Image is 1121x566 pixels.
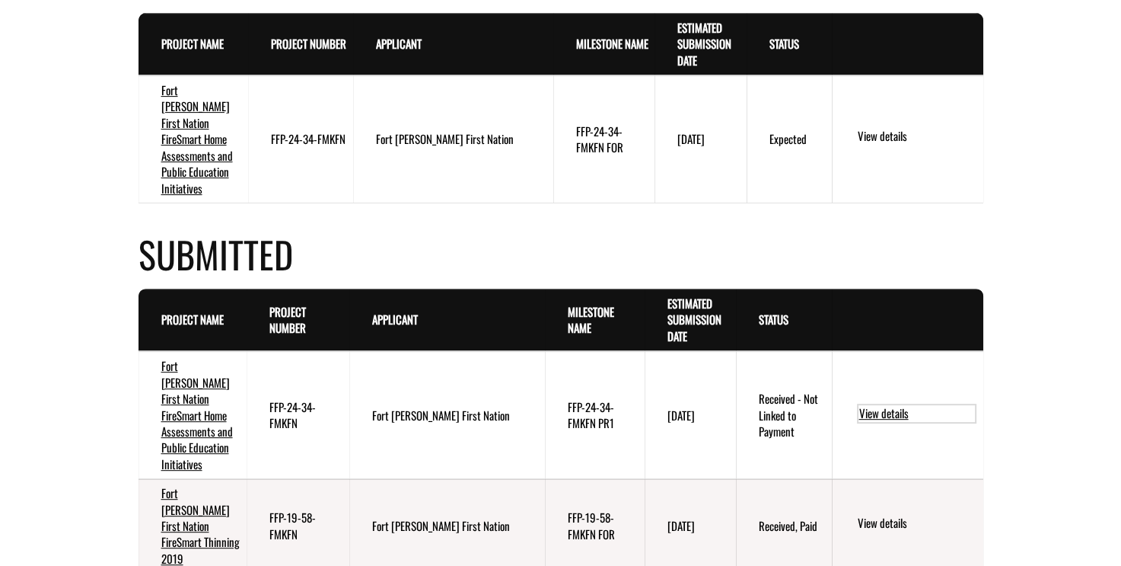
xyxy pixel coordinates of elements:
[248,75,353,203] td: FFP-24-34-FMKFN
[139,227,983,281] h4: Submitted
[269,303,306,336] a: Project Number
[769,35,799,52] a: Status
[247,351,349,478] td: FFP-24-34-FMKFN
[736,351,833,478] td: Received - Not Linked to Payment
[376,35,422,52] a: Applicant
[832,13,982,75] th: Actions
[161,311,224,328] a: Project Name
[667,407,695,424] time: [DATE]
[161,357,233,472] a: Fort [PERSON_NAME] First Nation FireSmart Home Assessments and Public Education Initiatives
[568,303,614,336] a: Milestone Name
[677,19,731,69] a: Estimated Submission Date
[857,128,976,146] a: View details
[857,515,976,533] a: View details
[372,311,418,328] a: Applicant
[349,351,545,478] td: Fort McKay First Nation
[832,351,982,478] td: action menu
[161,82,233,197] a: Fort [PERSON_NAME] First Nation FireSmart Home Assessments and Public Education Initiatives
[759,311,788,328] a: Status
[353,75,553,203] td: Fort McKay First Nation
[747,75,833,203] td: Expected
[667,517,695,534] time: [DATE]
[161,35,224,52] a: Project Name
[553,75,654,203] td: FFP-24-34-FMKFN FOR
[667,295,721,344] a: Estimated Submission Date
[545,351,645,478] td: FFP-24-34-FMKFN PR1
[645,351,736,478] td: 12/14/2024
[139,351,247,478] td: Fort McKay First Nation FireSmart Home Assessments and Public Education Initiatives
[139,75,248,203] td: Fort McKay First Nation FireSmart Home Assessments and Public Education Initiatives
[576,35,648,52] a: Milestone Name
[832,75,982,203] td: action menu
[654,75,747,203] td: 9/29/2025
[677,130,705,147] time: [DATE]
[857,404,976,424] a: View details
[271,35,346,52] a: Project Number
[832,289,982,352] th: Actions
